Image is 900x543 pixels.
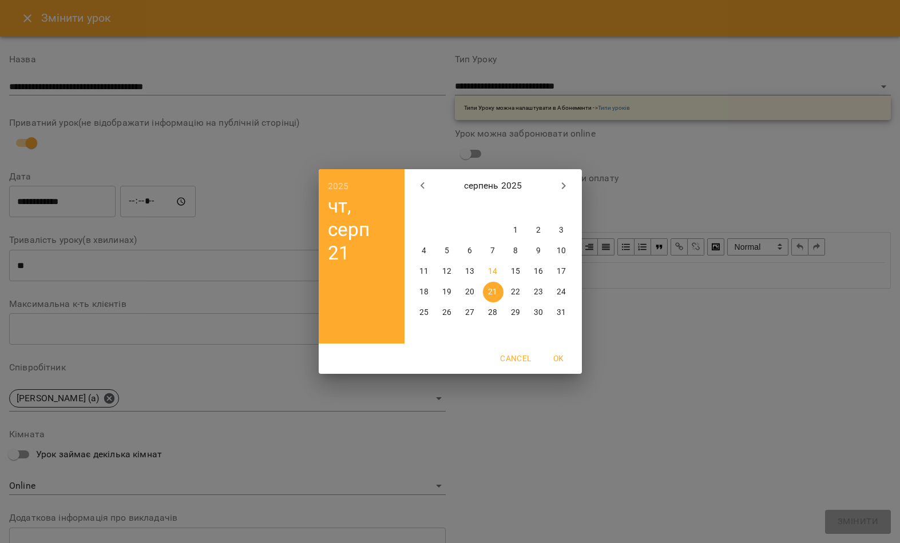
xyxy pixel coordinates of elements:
span: вт [437,203,458,214]
p: 28 [488,307,497,318]
button: 2 [529,220,549,241]
button: 22 [506,282,526,302]
button: 9 [529,241,549,261]
button: 13 [460,261,481,282]
button: 29 [506,302,526,323]
span: пн [414,203,435,214]
button: 11 [414,261,435,282]
button: 7 [483,241,503,261]
p: 2 [536,225,541,236]
button: 31 [552,302,572,323]
button: 2025 [328,178,349,194]
p: 24 [557,286,566,298]
button: 17 [552,261,572,282]
button: 27 [460,302,481,323]
button: 6 [460,241,481,261]
button: 20 [460,282,481,302]
p: 21 [488,286,497,298]
p: 22 [511,286,520,298]
p: 7 [490,245,495,257]
button: 15 [506,261,526,282]
p: 25 [419,307,429,318]
span: сб [529,203,549,214]
p: 18 [419,286,429,298]
p: 4 [422,245,426,257]
button: 16 [529,261,549,282]
button: 12 [437,261,458,282]
p: 23 [534,286,543,298]
button: 10 [552,241,572,261]
p: 11 [419,266,429,277]
button: 1 [506,220,526,241]
span: нд [552,203,572,214]
button: 14 [483,261,503,282]
p: 20 [465,286,474,298]
button: 30 [529,302,549,323]
p: 10 [557,245,566,257]
p: 1 [513,225,518,236]
p: 29 [511,307,520,318]
p: 30 [534,307,543,318]
button: 18 [414,282,435,302]
p: 14 [488,266,497,277]
button: 5 [437,241,458,261]
button: 8 [506,241,526,261]
p: 15 [511,266,520,277]
button: 26 [437,302,458,323]
button: 28 [483,302,503,323]
p: серпень 2025 [436,179,550,193]
span: чт [483,203,503,214]
span: Cancel [500,352,531,365]
p: 12 [442,266,451,277]
button: 23 [529,282,549,302]
button: OK [541,348,577,369]
button: Cancel [495,348,536,369]
p: 13 [465,266,474,277]
button: 19 [437,282,458,302]
button: 25 [414,302,435,323]
p: 9 [536,245,541,257]
p: 8 [513,245,518,257]
span: OK [545,352,573,365]
p: 19 [442,286,451,298]
p: 6 [467,245,472,257]
p: 17 [557,266,566,277]
span: ср [460,203,481,214]
p: 5 [445,245,449,257]
button: чт, серп 21 [328,194,386,265]
button: 4 [414,241,435,261]
p: 16 [534,266,543,277]
p: 3 [559,225,564,236]
button: 21 [483,282,503,302]
button: 24 [552,282,572,302]
span: пт [506,203,526,214]
p: 26 [442,307,451,318]
p: 31 [557,307,566,318]
p: 27 [465,307,474,318]
button: 3 [552,220,572,241]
